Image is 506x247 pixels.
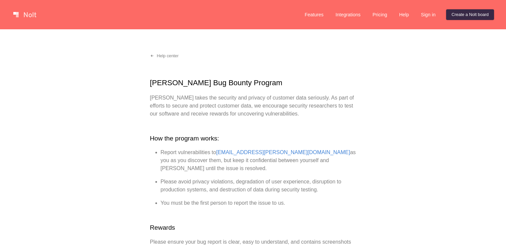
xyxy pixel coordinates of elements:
p: [PERSON_NAME] takes the security and privacy of customer data seriously. As part of efforts to se... [150,94,356,118]
a: Create a Nolt board [446,9,494,20]
h1: [PERSON_NAME] Bug Bounty Program [150,77,356,89]
a: Pricing [367,9,393,20]
a: Help center [145,51,184,61]
li: Report vulnerabilities to as you as you discover them, but keep it confidential between yourself ... [161,148,356,172]
a: [EMAIL_ADDRESS][PERSON_NAME][DOMAIN_NAME] [216,149,350,155]
li: Please avoid privacy violations, degradation of user experience, disruption to production systems... [161,178,356,194]
a: Integrations [330,9,366,20]
li: You must be the first person to report the issue to us. [161,199,356,207]
a: Sign in [416,9,441,20]
a: Features [299,9,329,20]
h2: Rewards [150,223,356,233]
h2: How the program works: [150,134,356,143]
a: Help [394,9,415,20]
